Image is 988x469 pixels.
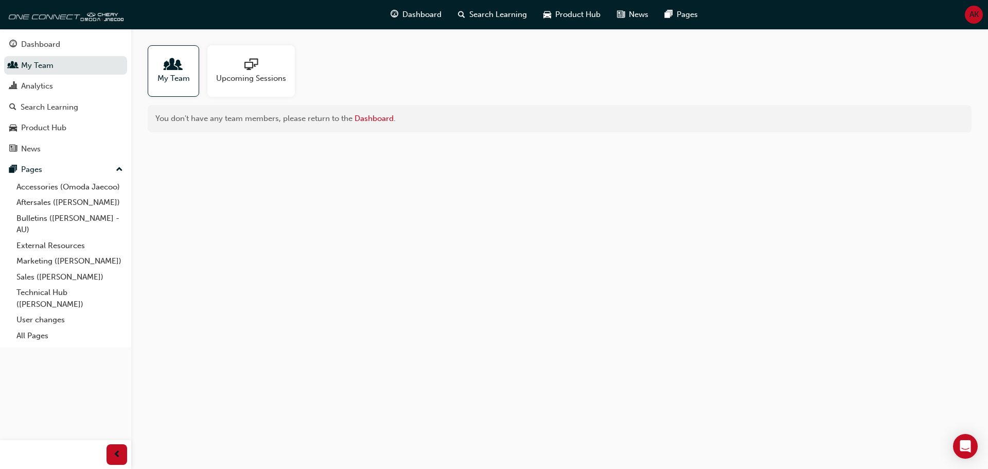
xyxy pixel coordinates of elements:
a: News [4,140,127,159]
div: Search Learning [21,101,78,113]
div: Pages [21,164,42,176]
span: prev-icon [113,448,121,461]
a: Upcoming Sessions [207,45,303,97]
a: car-iconProduct Hub [535,4,609,25]
a: My Team [4,56,127,75]
span: guage-icon [9,40,17,49]
a: search-iconSearch Learning [450,4,535,25]
span: car-icon [9,124,17,133]
span: pages-icon [665,8,673,21]
span: My Team [157,73,190,84]
span: pages-icon [9,165,17,175]
span: Product Hub [555,9,601,21]
a: Bulletins ([PERSON_NAME] - AU) [12,211,127,238]
div: News [21,143,41,155]
div: Analytics [21,80,53,92]
img: oneconnect [5,4,123,25]
button: Pages [4,160,127,179]
a: Analytics [4,77,127,96]
div: Open Intercom Messenger [953,434,978,459]
span: people-icon [167,58,180,73]
span: chart-icon [9,82,17,91]
a: External Resources [12,238,127,254]
div: You don't have any team members, please return to the . [148,105,972,132]
a: guage-iconDashboard [382,4,450,25]
a: pages-iconPages [657,4,706,25]
span: Upcoming Sessions [216,73,286,84]
span: sessionType_ONLINE_URL-icon [244,58,258,73]
span: search-icon [9,103,16,112]
a: My Team [148,45,207,97]
a: news-iconNews [609,4,657,25]
a: Dashboard [355,114,394,123]
span: AK [969,9,979,21]
span: Pages [677,9,698,21]
a: Marketing ([PERSON_NAME]) [12,253,127,269]
a: Technical Hub ([PERSON_NAME]) [12,285,127,312]
a: User changes [12,312,127,328]
div: Dashboard [21,39,60,50]
span: news-icon [9,145,17,154]
div: Product Hub [21,122,66,134]
a: Dashboard [4,35,127,54]
a: All Pages [12,328,127,344]
a: Product Hub [4,118,127,137]
span: up-icon [116,163,123,177]
span: car-icon [543,8,551,21]
span: guage-icon [391,8,398,21]
a: Search Learning [4,98,127,117]
span: News [629,9,648,21]
span: Dashboard [402,9,442,21]
button: DashboardMy TeamAnalyticsSearch LearningProduct HubNews [4,33,127,160]
button: AK [965,6,983,24]
span: Search Learning [469,9,527,21]
a: Accessories (Omoda Jaecoo) [12,179,127,195]
span: people-icon [9,61,17,71]
span: search-icon [458,8,465,21]
a: Aftersales ([PERSON_NAME]) [12,195,127,211]
span: news-icon [617,8,625,21]
a: Sales ([PERSON_NAME]) [12,269,127,285]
